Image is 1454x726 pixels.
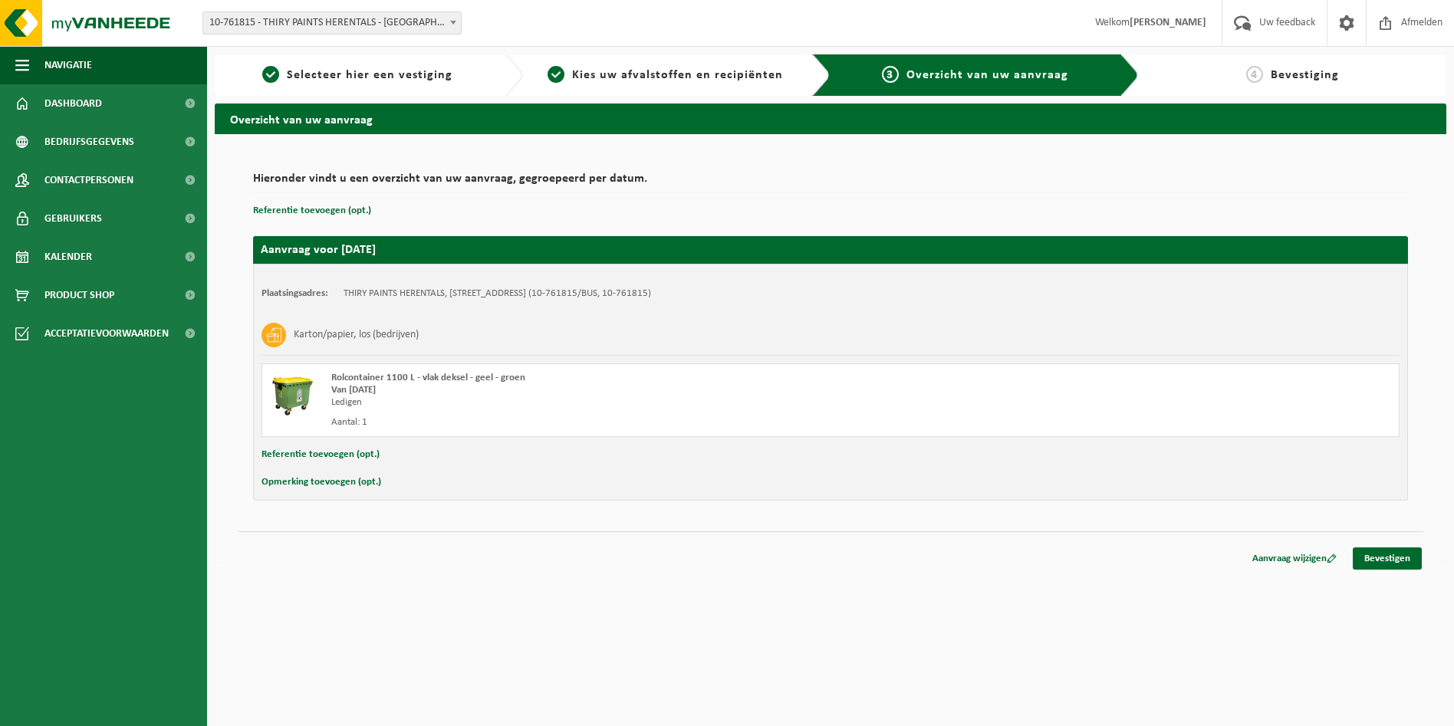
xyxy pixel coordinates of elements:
span: Navigatie [44,46,92,84]
h3: Karton/papier, los (bedrijven) [294,323,419,347]
span: 2 [548,66,564,83]
span: 4 [1246,66,1263,83]
span: 1 [262,66,279,83]
h2: Overzicht van uw aanvraag [215,103,1446,133]
span: Acceptatievoorwaarden [44,314,169,353]
span: Selecteer hier een vestiging [287,69,452,81]
button: Referentie toevoegen (opt.) [253,201,371,221]
span: Overzicht van uw aanvraag [906,69,1068,81]
span: Kies uw afvalstoffen en recipiënten [572,69,783,81]
button: Referentie toevoegen (opt.) [262,445,380,465]
span: 3 [882,66,899,83]
a: Bevestigen [1353,547,1422,570]
button: Opmerking toevoegen (opt.) [262,472,381,492]
span: Contactpersonen [44,161,133,199]
span: Rolcontainer 1100 L - vlak deksel - geel - groen [331,373,525,383]
span: Bevestiging [1271,69,1339,81]
a: 1Selecteer hier een vestiging [222,66,492,84]
strong: Aanvraag voor [DATE] [261,244,376,256]
td: THIRY PAINTS HERENTALS, [STREET_ADDRESS] (10-761815/BUS, 10-761815) [344,287,651,300]
a: Aanvraag wijzigen [1241,547,1348,570]
img: WB-1100-HPE-GN-50.png [270,372,316,418]
span: Gebruikers [44,199,102,238]
span: 10-761815 - THIRY PAINTS HERENTALS - HERENTALS [202,11,462,34]
span: Product Shop [44,276,114,314]
div: Aantal: 1 [331,416,892,429]
span: Bedrijfsgegevens [44,123,134,161]
h2: Hieronder vindt u een overzicht van uw aanvraag, gegroepeerd per datum. [253,172,1408,193]
span: Dashboard [44,84,102,123]
div: Ledigen [331,396,892,409]
strong: Plaatsingsadres: [262,288,328,298]
span: Kalender [44,238,92,276]
strong: [PERSON_NAME] [1130,17,1206,28]
strong: Van [DATE] [331,385,376,395]
span: 10-761815 - THIRY PAINTS HERENTALS - HERENTALS [203,12,461,34]
a: 2Kies uw afvalstoffen en recipiënten [531,66,801,84]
